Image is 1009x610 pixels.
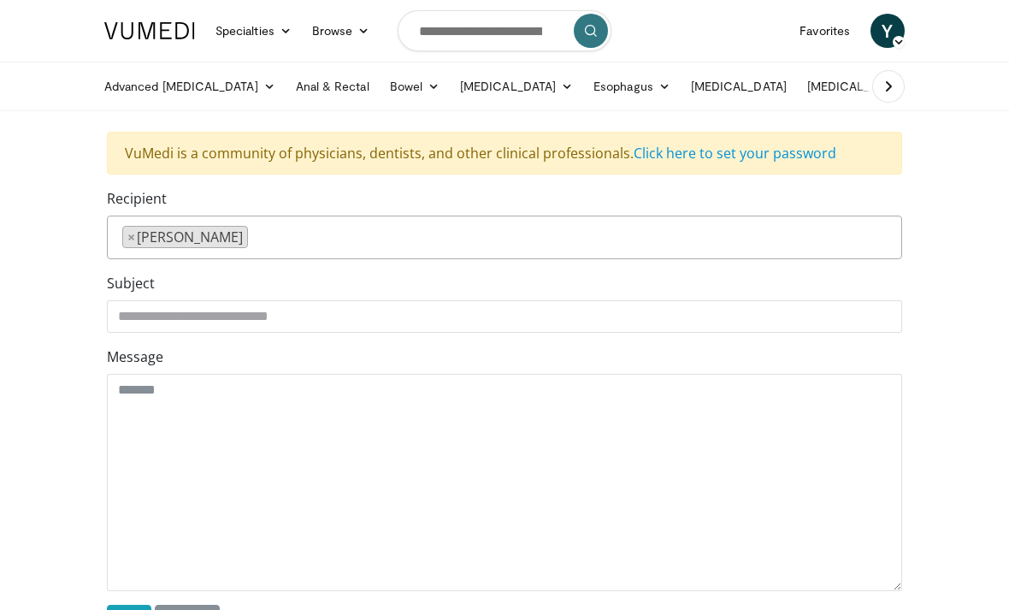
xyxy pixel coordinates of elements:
span: × [127,227,135,247]
a: Click here to set your password [634,144,836,163]
a: Esophagus [583,69,681,104]
div: VuMedi is a community of physicians, dentists, and other clinical professionals. [107,132,902,175]
a: Bowel [380,69,450,104]
label: Recipient [107,188,167,209]
a: Specialties [205,14,302,48]
a: [MEDICAL_DATA] [450,69,583,104]
a: [MEDICAL_DATA] [681,69,797,104]
a: Favorites [789,14,860,48]
a: Y [870,14,905,48]
a: Anal & Rectal [286,69,380,104]
label: Subject [107,273,155,293]
li: Michael Wallace [122,226,248,248]
label: Message [107,346,163,367]
a: Advanced [MEDICAL_DATA] [94,69,286,104]
input: Search topics, interventions [398,10,611,51]
a: Browse [302,14,381,48]
a: [MEDICAL_DATA] [797,69,930,104]
img: VuMedi Logo [104,22,195,39]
